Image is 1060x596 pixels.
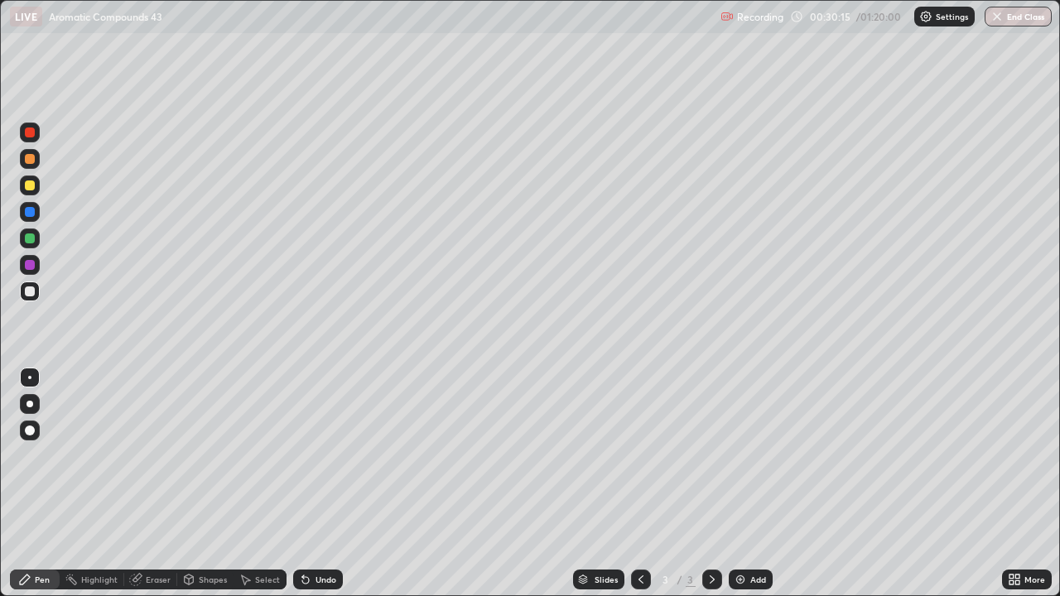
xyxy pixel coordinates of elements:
div: More [1024,575,1045,584]
div: Shapes [199,575,227,584]
div: Add [750,575,766,584]
div: Undo [316,575,336,584]
p: Settings [936,12,968,21]
div: Pen [35,575,50,584]
img: add-slide-button [734,573,747,586]
p: LIVE [15,10,37,23]
div: / [677,574,682,584]
div: Highlight [81,575,118,584]
p: Recording [737,11,783,23]
img: recording.375f2c34.svg [720,10,734,23]
img: end-class-cross [990,10,1004,23]
div: Eraser [146,575,171,584]
div: Select [255,575,280,584]
div: 3 [686,572,696,587]
div: Slides [595,575,618,584]
img: class-settings-icons [919,10,932,23]
div: 3 [658,574,674,584]
button: End Class [985,7,1052,26]
p: Aromatic Compounds 43 [49,10,162,23]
